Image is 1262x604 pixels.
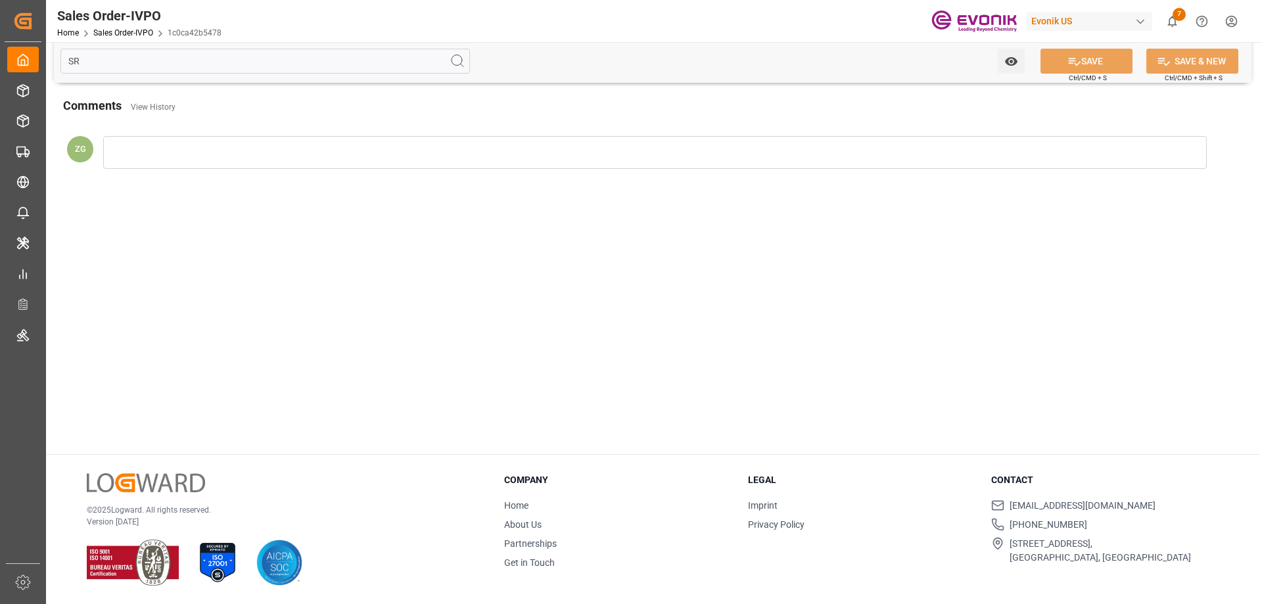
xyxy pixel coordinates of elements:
[63,97,122,114] h2: Comments
[1026,9,1157,34] button: Evonik US
[75,144,86,154] span: ZG
[504,538,557,549] a: Partnerships
[87,516,471,528] p: Version [DATE]
[504,519,542,530] a: About Us
[504,500,528,511] a: Home
[87,504,471,516] p: © 2025 Logward. All rights reserved.
[1157,7,1187,36] button: show 7 new notifications
[504,557,555,568] a: Get in Touch
[1010,518,1087,532] span: [PHONE_NUMBER]
[57,28,79,37] a: Home
[748,519,805,530] a: Privacy Policy
[1010,499,1156,513] span: [EMAIL_ADDRESS][DOMAIN_NAME]
[1146,49,1238,74] button: SAVE & NEW
[1187,7,1217,36] button: Help Center
[931,10,1017,33] img: Evonik-brand-mark-Deep-Purple-RGB.jpeg_1700498283.jpeg
[60,49,470,74] input: Search Fields
[1040,49,1133,74] button: SAVE
[93,28,153,37] a: Sales Order-IVPO
[1069,73,1107,83] span: Ctrl/CMD + S
[748,473,975,487] h3: Legal
[748,500,778,511] a: Imprint
[57,6,222,26] div: Sales Order-IVPO
[87,473,205,492] img: Logward Logo
[87,540,179,586] img: ISO 9001 & ISO 14001 Certification
[504,473,732,487] h3: Company
[256,540,302,586] img: AICPA SOC
[131,103,175,112] a: View History
[1165,73,1223,83] span: Ctrl/CMD + Shift + S
[1173,8,1186,21] span: 7
[195,540,241,586] img: ISO 27001 Certification
[1010,537,1191,565] span: [STREET_ADDRESS], [GEOGRAPHIC_DATA], [GEOGRAPHIC_DATA]
[1026,12,1152,31] div: Evonik US
[998,49,1025,74] button: open menu
[991,473,1219,487] h3: Contact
